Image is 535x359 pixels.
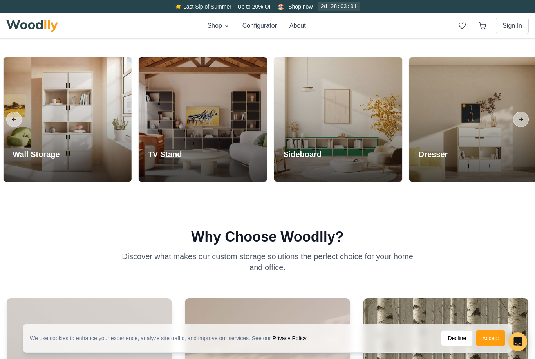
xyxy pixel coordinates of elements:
[476,330,505,346] button: Accept
[117,251,418,273] p: Discover what makes our custom storage solutions the perfect choice for your home and office.
[289,21,306,31] button: About
[148,149,202,160] h3: TV Stand
[273,335,306,341] a: Privacy Policy
[242,21,277,31] button: Configurator
[283,149,337,160] h3: Sideboard
[419,149,472,160] h3: Dresser
[441,330,473,346] button: Decline
[318,2,360,11] div: 2d 08:03:01
[288,4,313,10] a: Shop now
[6,20,58,32] img: Woodlly
[6,229,529,245] h2: Why Choose Woodlly?
[175,4,288,10] span: ☀️ Last Sip of Summer – Up to 20% OFF 🏖️ –
[508,332,527,351] div: Open Intercom Messenger
[13,149,66,160] h3: Wall Storage
[30,334,314,342] div: We use cookies to enhance your experience, analyze site traffic, and improve our services. See our .
[496,18,529,34] button: Sign In
[207,21,230,31] button: Shop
